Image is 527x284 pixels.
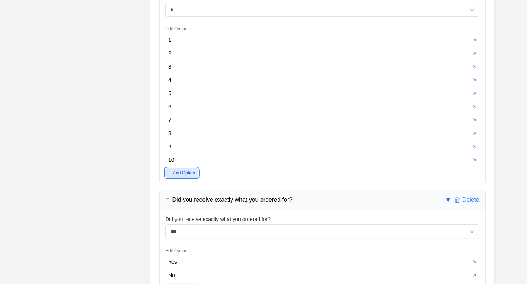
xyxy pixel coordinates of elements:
button: × [470,102,479,111]
button: × [470,257,479,266]
div: 1 [165,35,467,45]
div: Edit Options: [165,26,479,32]
div: 8 [165,128,467,138]
div: Edit Options: [165,248,479,254]
button: × [470,62,479,71]
button: 🗑Delete [454,195,479,205]
button: × [470,76,479,84]
span: × [473,115,477,125]
span: × [473,155,477,165]
span: × [473,75,477,85]
div: 10 [165,155,467,165]
span: × [473,61,477,72]
div: 9 [165,141,467,152]
button: × [470,49,479,58]
span: × [473,257,477,267]
div: 7 [165,115,467,125]
span: ≡ [165,195,169,205]
button: × [470,36,479,44]
button: ▼ [445,196,451,204]
span: × [473,88,477,98]
div: Yes [165,257,467,267]
span: × [473,141,477,152]
button: × [470,142,479,151]
button: +Add Option [165,168,198,178]
div: 3 [165,61,467,72]
button: × [470,116,479,124]
div: 4 [165,75,467,85]
span: + [169,170,171,176]
button: × [470,156,479,164]
span: × [473,270,477,280]
div: 2 [165,48,467,59]
span: ▼ [445,197,451,203]
span: Double-click to edit title [172,196,293,204]
button: × [470,129,479,138]
div: 6 [165,101,467,112]
span: × [473,35,477,45]
span: × [473,101,477,112]
button: × [470,89,479,98]
div: 5 [165,88,467,98]
span: × [473,128,477,138]
span: × [473,48,477,59]
button: × [470,271,479,280]
span: Delete [462,196,479,204]
div: Did you receive exactly what you ordered for? [165,215,479,223]
div: No [165,270,467,280]
span: 🗑 [454,195,461,205]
